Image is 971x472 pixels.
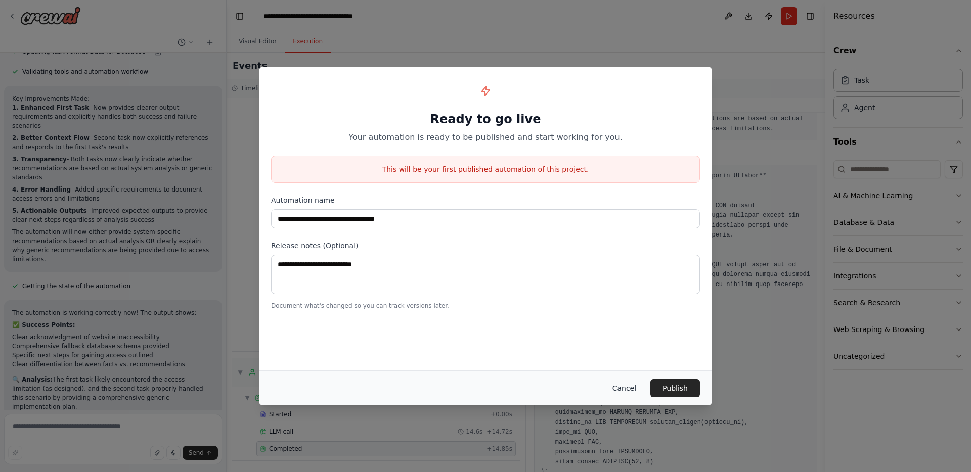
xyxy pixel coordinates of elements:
[272,164,699,174] p: This will be your first published automation of this project.
[604,379,644,397] button: Cancel
[271,302,700,310] p: Document what's changed so you can track versions later.
[271,131,700,144] p: Your automation is ready to be published and start working for you.
[271,195,700,205] label: Automation name
[650,379,700,397] button: Publish
[271,111,700,127] h1: Ready to go live
[271,241,700,251] label: Release notes (Optional)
